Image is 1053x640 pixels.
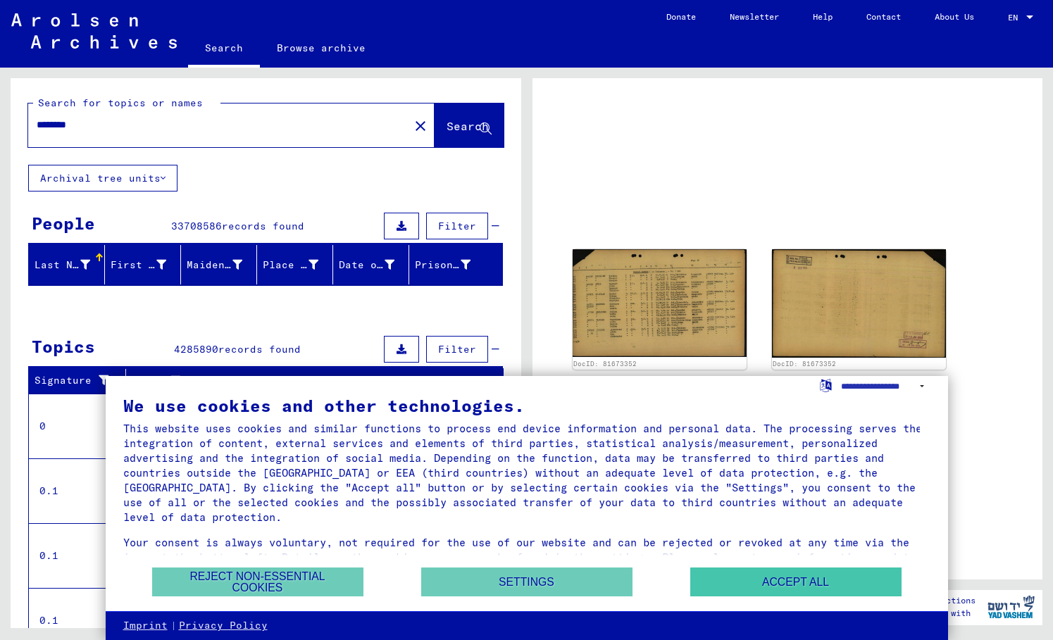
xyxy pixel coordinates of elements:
[263,253,336,276] div: Place of Birth
[260,31,382,65] a: Browse archive
[573,360,637,368] a: DocID: 81673352
[333,245,409,284] mat-header-cell: Date of Birth
[123,619,168,633] a: Imprint
[29,394,126,458] td: 0
[123,421,930,525] div: This website uses cookies and similar functions to process end device information and personal da...
[181,245,257,284] mat-header-cell: Maiden Name
[573,249,747,357] img: 001.jpg
[435,103,504,147] button: Search
[773,360,836,368] a: DocID: 81673352
[415,253,488,276] div: Prisoner #
[32,211,95,236] div: People
[29,458,126,523] td: 0.1
[409,245,501,284] mat-header-cell: Prisoner #
[263,258,318,272] div: Place of Birth
[111,253,184,276] div: First Name
[132,374,475,389] div: Title
[218,343,301,356] span: records found
[174,343,218,356] span: 4285890
[28,165,177,192] button: Archival tree units
[257,245,333,284] mat-header-cell: Place of Birth
[123,397,930,414] div: We use cookies and other technologies.
[132,370,490,392] div: Title
[123,535,930,579] div: Your consent is always voluntary, not required for the use of our website and can be rejected or ...
[105,245,181,284] mat-header-cell: First Name
[438,343,476,356] span: Filter
[339,253,412,276] div: Date of Birth
[179,619,268,633] a: Privacy Policy
[152,567,363,596] button: Reject non-essential cookies
[426,336,488,363] button: Filter
[171,220,222,232] span: 33708586
[38,96,203,109] mat-label: Search for topics or names
[438,220,476,232] span: Filter
[412,118,429,134] mat-icon: close
[222,220,304,232] span: records found
[406,111,435,139] button: Clear
[187,258,242,272] div: Maiden Name
[29,245,105,284] mat-header-cell: Last Name
[421,567,633,596] button: Settings
[447,119,489,133] span: Search
[29,523,126,588] td: 0.1
[35,370,129,392] div: Signature
[690,567,902,596] button: Accept all
[111,258,166,272] div: First Name
[985,589,1038,625] img: yv_logo.png
[339,258,394,272] div: Date of Birth
[187,253,260,276] div: Maiden Name
[11,13,177,49] img: Arolsen_neg.svg
[1008,13,1023,23] span: EN
[35,253,108,276] div: Last Name
[772,249,946,358] img: 002.jpg
[415,258,471,272] div: Prisoner #
[188,31,260,68] a: Search
[35,373,115,388] div: Signature
[426,213,488,239] button: Filter
[32,334,95,359] div: Topics
[35,258,90,272] div: Last Name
